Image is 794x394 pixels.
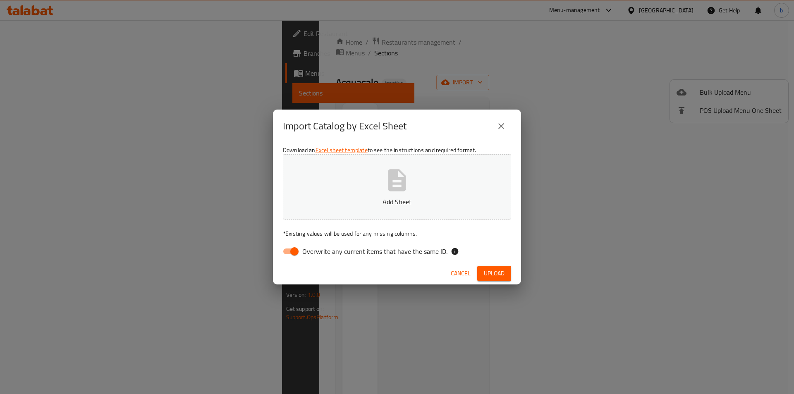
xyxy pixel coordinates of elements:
a: Excel sheet template [316,145,368,155]
button: Add Sheet [283,154,511,220]
svg: If the overwrite option isn't selected, then the items that match an existing ID will be ignored ... [451,247,459,256]
button: Upload [477,266,511,281]
p: Add Sheet [296,197,498,207]
h2: Import Catalog by Excel Sheet [283,119,407,133]
span: Overwrite any current items that have the same ID. [302,246,447,256]
span: Cancel [451,268,471,279]
span: Upload [484,268,505,279]
div: Download an to see the instructions and required format. [273,143,521,263]
button: close [491,116,511,136]
button: Cancel [447,266,474,281]
p: Existing values will be used for any missing columns. [283,229,511,238]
